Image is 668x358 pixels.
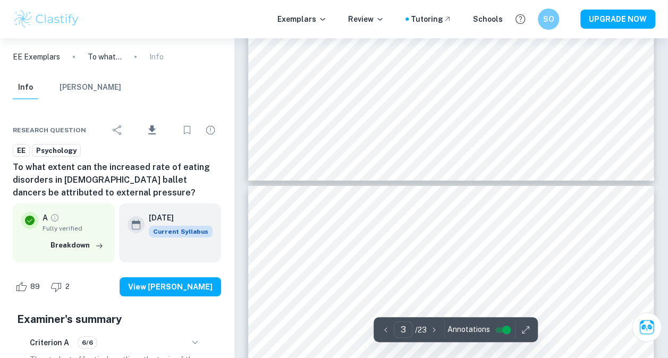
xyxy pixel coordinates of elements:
[13,51,60,63] a: EE Exemplars
[24,282,46,292] span: 89
[60,282,75,292] span: 2
[473,13,503,25] a: Schools
[32,144,81,157] a: Psychology
[120,277,221,296] button: View [PERSON_NAME]
[543,13,555,25] h6: SO
[13,146,29,156] span: EE
[411,13,452,25] a: Tutoring
[580,10,655,29] button: UPGRADE NOW
[32,146,80,156] span: Psychology
[88,51,122,63] p: To what extent can the increased rate of eating disorders in [DEMOGRAPHIC_DATA] ballet dancers be...
[538,8,559,30] button: SO
[176,120,198,141] div: Bookmark
[107,120,128,141] div: Share
[50,213,60,223] a: Grade fully verified
[447,324,489,335] span: Annotations
[13,144,30,157] a: EE
[149,226,213,237] div: This exemplar is based on the current syllabus. Feel free to refer to it for inspiration/ideas wh...
[149,212,204,224] h6: [DATE]
[348,13,384,25] p: Review
[149,226,213,237] span: Current Syllabus
[13,125,86,135] span: Research question
[415,324,426,336] p: / 23
[277,13,327,25] p: Exemplars
[30,337,69,348] h6: Criterion A
[13,8,80,30] img: Clastify logo
[60,76,121,99] button: [PERSON_NAME]
[632,312,662,342] button: Ask Clai
[48,237,106,253] button: Breakdown
[48,278,75,295] div: Dislike
[13,76,38,99] button: Info
[511,10,529,28] button: Help and Feedback
[43,224,106,233] span: Fully verified
[43,212,48,224] p: A
[130,116,174,144] div: Download
[13,161,221,199] h6: To what extent can the increased rate of eating disorders in [DEMOGRAPHIC_DATA] ballet dancers be...
[149,51,164,63] p: Info
[17,311,217,327] h5: Examiner's summary
[200,120,221,141] div: Report issue
[78,338,97,347] span: 6/6
[13,278,46,295] div: Like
